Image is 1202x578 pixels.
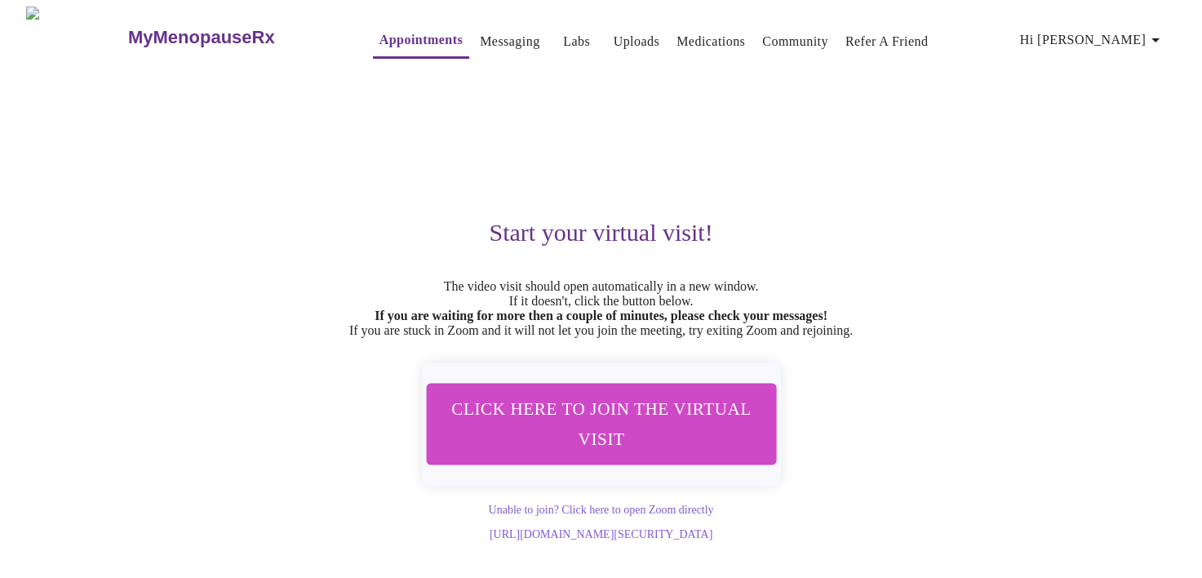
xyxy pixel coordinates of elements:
button: Hi [PERSON_NAME] [1013,24,1172,56]
a: Community [762,30,828,53]
strong: If you are waiting for more then a couple of minutes, please check your messages! [375,309,827,322]
button: Messaging [473,25,546,58]
span: Click here to join the virtual visit [447,393,754,454]
button: Labs [551,25,603,58]
a: [URL][DOMAIN_NAME][SECURITY_DATA] [490,528,712,540]
span: Hi [PERSON_NAME] [1020,29,1165,51]
button: Medications [670,25,752,58]
a: Medications [676,30,745,53]
a: Labs [563,30,590,53]
img: MyMenopauseRx Logo [26,7,126,68]
h3: MyMenopauseRx [128,27,275,48]
a: Appointments [379,29,463,51]
a: MyMenopauseRx [126,9,339,66]
button: Appointments [373,24,469,59]
button: Click here to join the virtual visit [426,383,776,465]
a: Messaging [480,30,539,53]
button: Community [756,25,835,58]
h3: Start your virtual visit! [99,219,1104,247]
p: The video visit should open automatically in a new window. If it doesn't, click the button below.... [99,279,1104,338]
a: Unable to join? Click here to open Zoom directly [488,504,713,516]
button: Refer a Friend [839,25,935,58]
a: Refer a Friend [845,30,929,53]
a: Uploads [614,30,660,53]
button: Uploads [607,25,667,58]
